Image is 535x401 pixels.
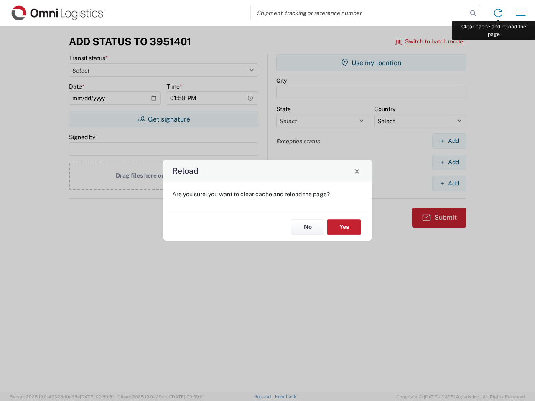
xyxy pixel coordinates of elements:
button: No [291,219,324,235]
p: Are you sure, you want to clear cache and reload the page? [172,190,363,198]
button: Yes [327,219,361,235]
button: Close [351,165,363,177]
h4: Reload [172,165,199,177]
input: Shipment, tracking or reference number [251,5,467,21]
